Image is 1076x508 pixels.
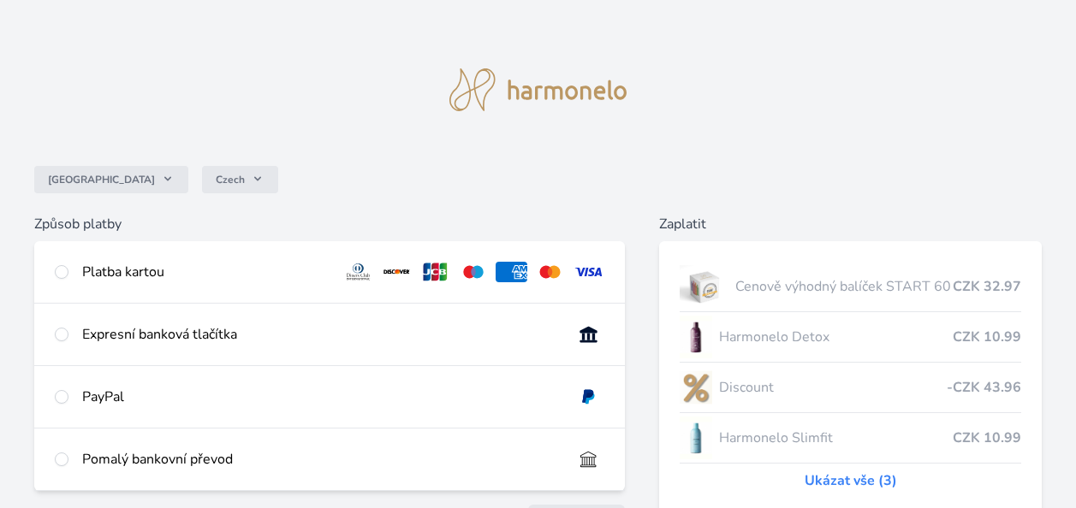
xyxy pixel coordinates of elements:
[947,377,1021,398] span: -CZK 43.96
[82,449,559,470] div: Pomalý bankovní převod
[735,276,953,297] span: Cenově výhodný balíček START 60
[82,324,559,345] div: Expresní banková tlačítka
[573,387,604,407] img: paypal.svg
[202,166,278,193] button: Czech
[659,214,1042,234] h6: Zaplatit
[805,470,897,491] a: Ukázat vše (3)
[458,262,490,282] img: maestro.svg
[82,262,329,282] div: Platba kartou
[496,262,527,282] img: amex.svg
[82,387,559,407] div: PayPal
[34,214,625,234] h6: Způsob platby
[719,377,947,398] span: Discount
[573,449,604,470] img: bankTransfer_IBAN.svg
[48,173,155,186] span: [GEOGRAPHIC_DATA]
[573,262,604,282] img: visa.svg
[419,262,451,282] img: jcb.svg
[342,262,374,282] img: diners.svg
[573,324,604,345] img: onlineBanking_CZ.svg
[680,416,712,459] img: SLIMFIT_se_stinem_x-lo.jpg
[953,276,1021,297] span: CZK 32.97
[216,173,245,186] span: Czech
[534,262,566,282] img: mc.svg
[449,68,627,111] img: logo.svg
[34,166,188,193] button: [GEOGRAPHIC_DATA]
[680,265,728,308] img: start.jpg
[381,262,413,282] img: discover.svg
[719,428,953,448] span: Harmonelo Slimfit
[680,366,712,409] img: discount-lo.png
[953,327,1021,347] span: CZK 10.99
[719,327,953,347] span: Harmonelo Detox
[953,428,1021,448] span: CZK 10.99
[680,316,712,358] img: DETOX_se_stinem_x-lo.jpg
